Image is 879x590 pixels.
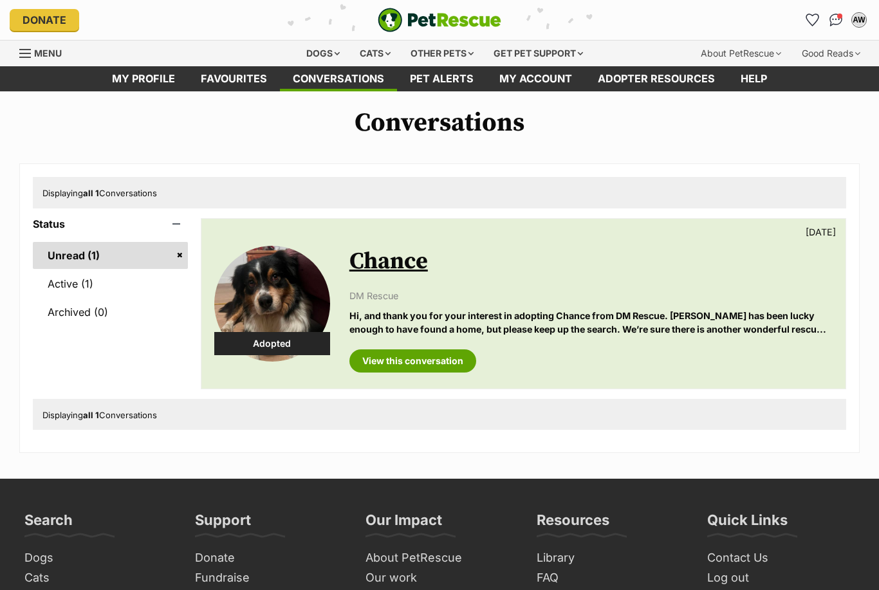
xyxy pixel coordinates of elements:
[349,289,833,302] p: DM Rescue
[728,66,780,91] a: Help
[188,66,280,91] a: Favourites
[853,14,865,26] div: AW
[360,568,518,588] a: Our work
[42,188,157,198] span: Displaying Conversations
[402,41,483,66] div: Other pets
[486,66,585,91] a: My account
[24,511,73,537] h3: Search
[99,66,188,91] a: My profile
[485,41,592,66] div: Get pet support
[19,41,71,64] a: Menu
[42,410,157,420] span: Displaying Conversations
[33,242,188,269] a: Unread (1)
[829,14,843,26] img: chat-41dd97257d64d25036548639549fe6c8038ab92f7586957e7f3b1b290dea8141.svg
[849,10,869,30] button: My account
[349,349,476,373] a: View this conversation
[10,9,79,31] a: Donate
[532,548,689,568] a: Library
[280,66,397,91] a: conversations
[702,568,860,588] a: Log out
[692,41,790,66] div: About PetRescue
[397,66,486,91] a: Pet alerts
[351,41,400,66] div: Cats
[806,225,836,239] p: [DATE]
[19,568,177,588] a: Cats
[190,568,347,588] a: Fundraise
[83,410,99,420] strong: all 1
[297,41,349,66] div: Dogs
[349,309,833,336] p: Hi, and thank you for your interest in adopting Chance from DM Rescue. [PERSON_NAME] has been luc...
[360,548,518,568] a: About PetRescue
[195,511,251,537] h3: Support
[34,48,62,59] span: Menu
[793,41,869,66] div: Good Reads
[33,270,188,297] a: Active (1)
[378,8,501,32] img: logo-e224e6f780fb5917bec1dbf3a21bbac754714ae5b6737aabdf751b685950b380.svg
[702,548,860,568] a: Contact Us
[214,246,330,362] img: Chance
[214,332,330,355] div: Adopted
[83,188,99,198] strong: all 1
[537,511,609,537] h3: Resources
[532,568,689,588] a: FAQ
[802,10,869,30] ul: Account quick links
[707,511,788,537] h3: Quick Links
[349,247,428,276] a: Chance
[802,10,823,30] a: Favourites
[33,299,188,326] a: Archived (0)
[190,548,347,568] a: Donate
[826,10,846,30] a: Conversations
[19,548,177,568] a: Dogs
[378,8,501,32] a: PetRescue
[365,511,442,537] h3: Our Impact
[585,66,728,91] a: Adopter resources
[33,218,188,230] header: Status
